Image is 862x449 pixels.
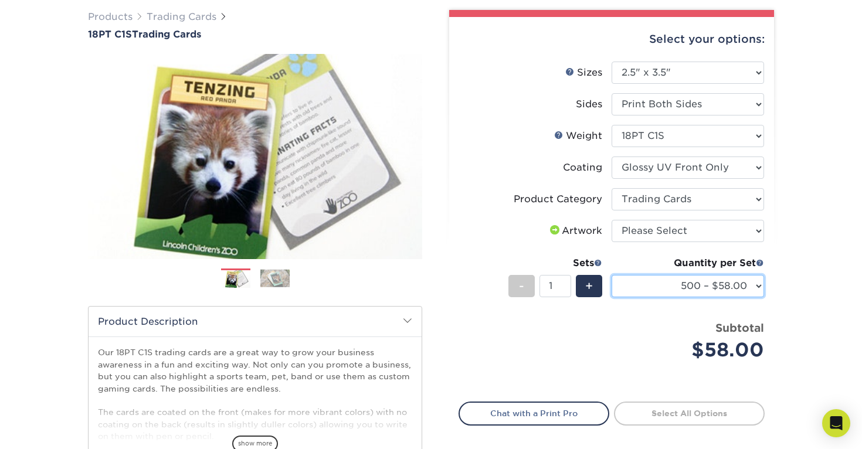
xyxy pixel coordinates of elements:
div: Sides [576,97,602,111]
a: Trading Cards [147,11,216,22]
div: $58.00 [620,336,764,364]
img: Trading Cards 01 [221,269,250,290]
div: Artwork [548,224,602,238]
p: Our 18PT C1S trading cards are a great way to grow your business awareness in a fun and exciting ... [98,346,412,442]
div: Quantity per Set [612,256,764,270]
strong: Subtotal [715,321,764,334]
img: Trading Cards 02 [260,269,290,287]
div: Coating [563,161,602,175]
h2: Product Description [89,307,422,336]
div: Open Intercom Messenger [822,409,850,437]
img: 18PT C1S 01 [88,41,422,272]
div: Select your options: [459,17,765,62]
span: + [585,277,593,295]
div: Sets [508,256,602,270]
div: Sizes [565,66,602,80]
a: Chat with a Print Pro [459,402,609,425]
div: Weight [554,129,602,143]
a: Select All Options [614,402,765,425]
a: Products [88,11,133,22]
span: 18PT C1S [88,29,132,40]
a: 18PT C1STrading Cards [88,29,422,40]
h1: Trading Cards [88,29,422,40]
span: - [519,277,524,295]
div: Product Category [514,192,602,206]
